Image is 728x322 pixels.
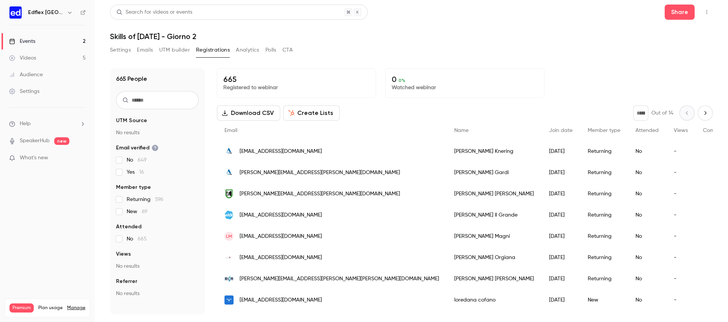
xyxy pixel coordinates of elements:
[580,247,628,268] div: Returning
[224,295,234,305] img: randstad.it
[580,289,628,311] div: New
[541,204,580,226] div: [DATE]
[666,183,695,204] div: -
[159,44,190,56] button: UTM builder
[628,204,666,226] div: No
[67,305,85,311] a: Manage
[240,148,322,156] span: [EMAIL_ADDRESS][DOMAIN_NAME]
[580,162,628,183] div: Returning
[240,190,400,198] span: [PERSON_NAME][EMAIL_ADDRESS][PERSON_NAME][DOMAIN_NAME]
[116,262,199,270] p: No results
[54,137,69,145] span: new
[240,275,439,283] span: [PERSON_NAME][EMAIL_ADDRESS][PERSON_NAME][PERSON_NAME][DOMAIN_NAME]
[580,141,628,162] div: Returning
[116,74,147,83] h1: 665 People
[110,32,713,41] h1: Skills of [DATE] - Giorno 2
[454,128,469,133] span: Name
[9,88,39,95] div: Settings
[224,274,234,283] img: rina.org
[28,9,64,16] h6: Edflex [GEOGRAPHIC_DATA]
[138,157,147,163] span: 649
[116,144,158,152] span: Email verified
[142,209,147,214] span: 69
[580,268,628,289] div: Returning
[223,84,370,91] p: Registered to webinar
[447,268,541,289] div: [PERSON_NAME] [PERSON_NAME]
[635,128,659,133] span: Attended
[137,44,153,56] button: Emails
[447,226,541,247] div: [PERSON_NAME] Magni
[9,71,43,79] div: Audience
[580,226,628,247] div: Returning
[138,236,147,242] span: 665
[116,117,147,124] span: UTM Source
[20,120,31,128] span: Help
[541,268,580,289] div: [DATE]
[628,141,666,162] div: No
[127,196,163,203] span: Returning
[541,183,580,204] div: [DATE]
[447,183,541,204] div: [PERSON_NAME] [PERSON_NAME]
[196,44,230,56] button: Registrations
[224,147,234,156] img: alpitronic.it
[666,268,695,289] div: -
[224,254,234,261] img: prismaspine.com
[9,38,35,45] div: Events
[666,162,695,183] div: -
[116,184,151,191] span: Member type
[628,268,666,289] div: No
[666,247,695,268] div: -
[224,168,234,177] img: alpitronic.it
[549,128,573,133] span: Join date
[77,155,86,162] iframe: Noticeable Trigger
[541,247,580,268] div: [DATE]
[240,296,322,304] span: [EMAIL_ADDRESS][DOMAIN_NAME]
[116,117,199,297] section: facet-groups
[665,5,695,20] button: Share
[447,289,541,311] div: loredana cofano
[9,54,36,62] div: Videos
[447,141,541,162] div: [PERSON_NAME] Knering
[392,84,538,91] p: Watched webinar
[127,168,144,176] span: Yes
[116,290,199,297] p: No results
[541,162,580,183] div: [DATE]
[666,289,695,311] div: -
[217,105,280,121] button: Download CSV
[399,78,405,83] span: 0 %
[447,204,541,226] div: [PERSON_NAME] Il Grande
[541,289,580,311] div: [DATE]
[666,141,695,162] div: -
[224,128,237,133] span: Email
[223,75,370,84] p: 665
[20,154,48,162] span: What's new
[224,210,234,220] img: widecloud.it
[580,204,628,226] div: Returning
[666,226,695,247] div: -
[674,128,688,133] span: Views
[139,170,144,175] span: 16
[541,141,580,162] div: [DATE]
[20,137,50,145] a: SpeakerHub
[447,247,541,268] div: [PERSON_NAME] Orgiana
[628,289,666,311] div: No
[116,8,192,16] div: Search for videos or events
[588,128,620,133] span: Member type
[580,183,628,204] div: Returning
[628,183,666,204] div: No
[282,44,293,56] button: CTA
[116,278,137,285] span: Referrer
[116,129,199,137] p: No results
[110,44,131,56] button: Settings
[155,197,163,202] span: 596
[240,254,322,262] span: [EMAIL_ADDRESS][DOMAIN_NAME]
[698,105,713,121] button: Next page
[226,233,232,240] span: LM
[127,208,147,215] span: New
[392,75,538,84] p: 0
[9,120,86,128] li: help-dropdown-opener
[651,109,673,117] p: Out of 14
[283,105,340,121] button: Create Lists
[240,169,400,177] span: [PERSON_NAME][EMAIL_ADDRESS][PERSON_NAME][DOMAIN_NAME]
[541,226,580,247] div: [DATE]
